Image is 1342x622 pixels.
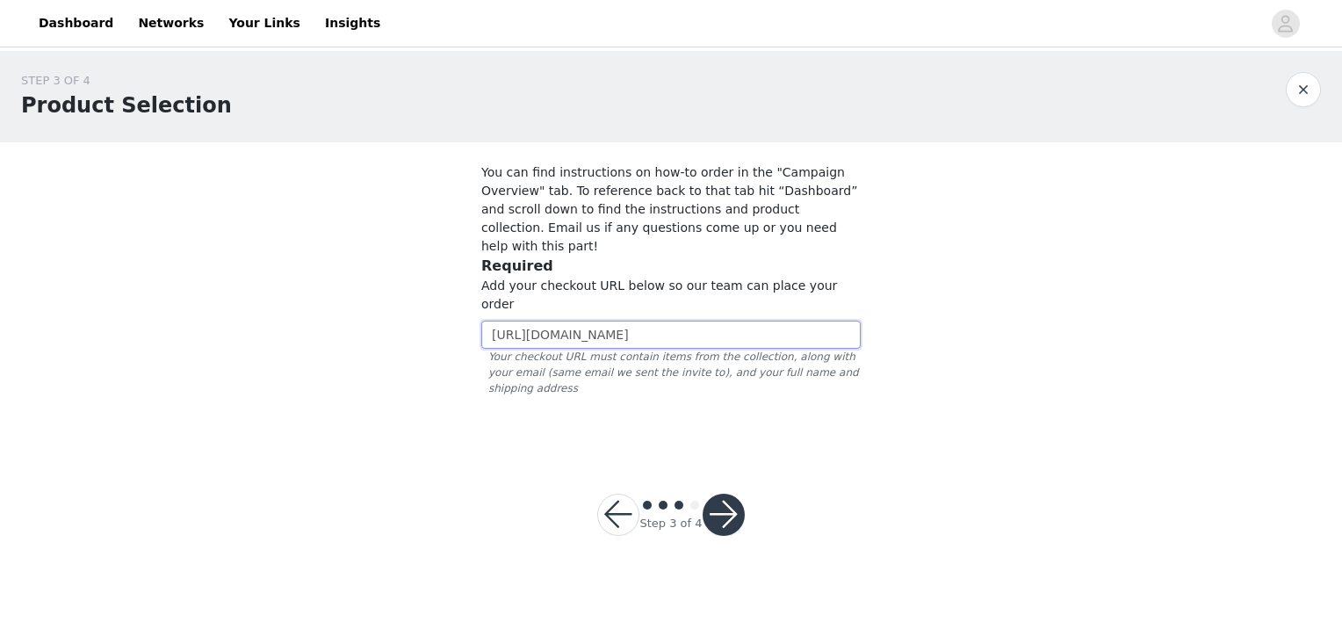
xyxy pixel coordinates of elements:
[218,4,311,43] a: Your Links
[21,90,232,121] h1: Product Selection
[639,515,702,532] div: Step 3 of 4
[1277,10,1294,38] div: avatar
[481,256,861,277] h3: Required
[21,72,232,90] div: STEP 3 OF 4
[481,349,861,396] span: Your checkout URL must contain items from the collection, along with your email (same email we se...
[314,4,391,43] a: Insights
[127,4,214,43] a: Networks
[481,278,837,311] span: Add your checkout URL below so our team can place your order
[481,163,861,256] p: You can find instructions on how-to order in the "Campaign Overview" tab. To reference back to th...
[28,4,124,43] a: Dashboard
